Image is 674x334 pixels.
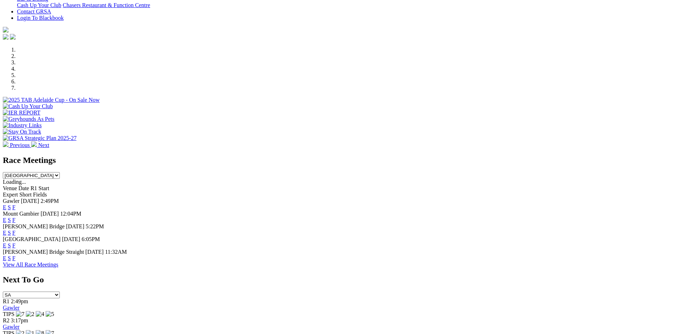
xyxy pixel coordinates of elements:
span: Venue [3,185,17,191]
span: [GEOGRAPHIC_DATA] [3,236,61,242]
img: GRSA Strategic Plan 2025-27 [3,135,76,141]
a: S [8,242,11,248]
span: 3:17pm [11,317,28,323]
span: Loading... [3,179,26,185]
span: Mount Gambier [3,211,39,217]
span: 2:49PM [41,198,59,204]
a: F [12,242,16,248]
a: Chasers Restaurant & Function Centre [63,2,150,8]
img: IER REPORT [3,110,40,116]
span: [PERSON_NAME] Bridge [3,223,65,229]
h2: Race Meetings [3,156,671,165]
span: 12:04PM [60,211,81,217]
a: S [8,230,11,236]
a: S [8,204,11,210]
img: Stay On Track [3,129,41,135]
img: 2025 TAB Adelaide Cup - On Sale Now [3,97,100,103]
a: E [3,242,6,248]
span: R1 [3,298,10,304]
span: Previous [10,142,30,148]
span: Expert [3,192,18,198]
img: facebook.svg [3,34,8,40]
a: View All Race Meetings [3,262,58,268]
img: 4 [36,311,44,317]
a: E [3,230,6,236]
img: Cash Up Your Club [3,103,53,110]
img: twitter.svg [10,34,16,40]
a: F [12,230,16,236]
span: Short [19,192,32,198]
a: Gawler [3,324,19,330]
a: F [12,217,16,223]
h2: Next To Go [3,275,671,285]
span: Next [38,142,49,148]
span: 6:05PM [82,236,100,242]
span: [DATE] [62,236,80,242]
img: 5 [46,311,54,317]
a: S [8,217,11,223]
span: Gawler [3,198,19,204]
a: F [12,255,16,261]
img: 2 [26,311,34,317]
a: Cash Up Your Club [17,2,61,8]
span: [DATE] [21,198,39,204]
img: 7 [16,311,24,317]
img: Greyhounds As Pets [3,116,54,122]
img: chevron-right-pager-white.svg [31,141,37,147]
span: 11:32AM [105,249,127,255]
a: E [3,217,6,223]
a: Gawler [3,305,19,311]
img: logo-grsa-white.png [3,27,8,33]
a: Contact GRSA [17,8,51,14]
a: Next [31,142,49,148]
img: chevron-left-pager-white.svg [3,141,8,147]
span: 5:22PM [86,223,104,229]
span: [DATE] [85,249,104,255]
a: E [3,255,6,261]
span: Date [18,185,29,191]
span: [PERSON_NAME] Bridge Straight [3,249,84,255]
span: R1 Start [30,185,49,191]
img: Industry Links [3,122,42,129]
a: Login To Blackbook [17,15,64,21]
div: Bar & Dining [17,2,671,8]
a: S [8,255,11,261]
span: [DATE] [41,211,59,217]
span: [DATE] [66,223,85,229]
a: Previous [3,142,31,148]
span: Fields [33,192,47,198]
span: 2:49pm [11,298,28,304]
a: E [3,204,6,210]
span: R2 [3,317,10,323]
span: TIPS [3,311,15,317]
a: F [12,204,16,210]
